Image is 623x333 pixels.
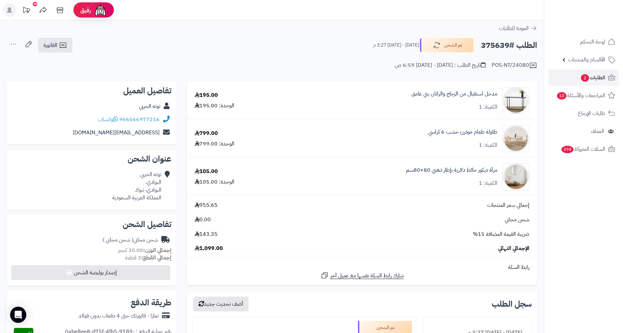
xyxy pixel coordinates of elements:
[94,3,107,17] img: ai-face.png
[33,2,37,6] div: 10
[12,87,171,95] h2: تفاصيل العميل
[131,299,171,307] h2: طريقة الدفع
[492,300,532,308] h3: سجل الطلب
[195,140,234,148] div: الوحدة: 799.00
[492,61,537,70] div: POS-NT/24080
[195,91,218,99] div: 195.00
[548,123,619,139] a: العملاء
[479,103,497,111] div: الكمية: 1
[125,254,171,262] small: 3 قطعة
[11,265,170,280] button: إصدار بوليصة الشحن
[503,125,529,152] img: 1752668200-1-90x90.jpg
[548,141,619,157] a: السلات المتروكة394
[195,168,218,175] div: 105.00
[499,24,529,32] span: العودة للطلبات
[330,272,404,280] span: شارك رابط السلة نفسها مع عميل آخر
[578,109,605,118] span: طلبات الإرجاع
[195,130,218,137] div: 799.00
[195,216,211,224] span: 0.00
[561,146,573,153] span: 394
[498,245,529,252] span: الإجمالي النهائي
[503,87,529,114] img: 1751871525-1-90x90.jpg
[591,127,604,136] span: العملاء
[195,178,234,186] div: الوحدة: 105.00
[38,38,72,53] a: الفاتورة
[499,24,537,32] a: العودة للطلبات
[561,144,605,154] span: السلات المتروكة
[580,73,605,82] span: الطلبات
[112,171,161,201] div: توته الحربي البوادي، البوادي، تبوك المملكة العربية السعودية
[548,105,619,121] a: طلبات الإرجاع
[103,236,158,244] div: شحن مجاني
[195,245,223,252] span: 1,099.00
[581,74,589,82] span: 2
[78,312,159,320] div: تمارا - فاتورتك حتى 4 دفعات بدون فوائد
[479,179,497,187] div: الكمية: 1
[141,254,171,262] strong: إجمالي القطع:
[98,115,118,123] a: واتساب
[557,92,566,100] span: 10
[119,115,160,123] a: 966566977216
[568,55,605,64] span: الأقسام والمنتجات
[373,42,419,49] small: [DATE] - [DATE] 3:27 م
[193,297,249,311] button: أضف تحديث جديد
[580,37,605,47] span: لوحة التحكم
[420,38,474,52] button: تم الشحن
[80,6,91,14] span: رفيق
[481,38,537,52] h2: الطلب #375639
[548,70,619,86] a: الطلبات2
[505,216,529,224] span: شحن مجاني
[556,91,605,100] span: المراجعات والأسئلة
[43,41,57,49] span: الفاتورة
[195,102,234,110] div: الوحدة: 195.00
[548,87,619,104] a: المراجعات والأسئلة10
[139,102,160,110] a: توته الحربي
[406,166,497,174] a: مرآة ديكور حائط دائرية بإطار ذهبي 80×80سم
[103,236,133,244] span: ( شحن مجاني )
[195,201,218,209] span: 955.65
[321,271,404,280] a: شارك رابط السلة نفسها مع عميل آخر
[12,155,171,163] h2: عنوان الشحن
[143,246,171,254] strong: إجمالي الوزن:
[73,129,160,137] a: [EMAIL_ADDRESS][DOMAIN_NAME]
[487,201,529,209] span: إجمالي سعر المنتجات
[118,246,171,254] small: 30.00 كجم
[190,263,534,271] div: رابط السلة
[479,141,497,149] div: الكمية: 1
[412,90,497,98] a: مدخل استقبال من الزجاج والراتان بني غامق
[18,3,35,19] a: تحديثات المنصة
[12,220,171,228] h2: تفاصيل الشحن
[395,61,486,69] div: تاريخ الطلب : [DATE] - [DATE] 6:59 ص
[10,307,26,323] div: Open Intercom Messenger
[503,163,529,190] img: 1753779129-1-90x90.jpg
[548,34,619,50] a: لوحة التحكم
[473,230,529,238] span: ضريبة القيمة المضافة 15%
[195,230,218,238] span: 143.35
[428,128,497,136] a: طاولة طعام مودرن خشب 6 كراسي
